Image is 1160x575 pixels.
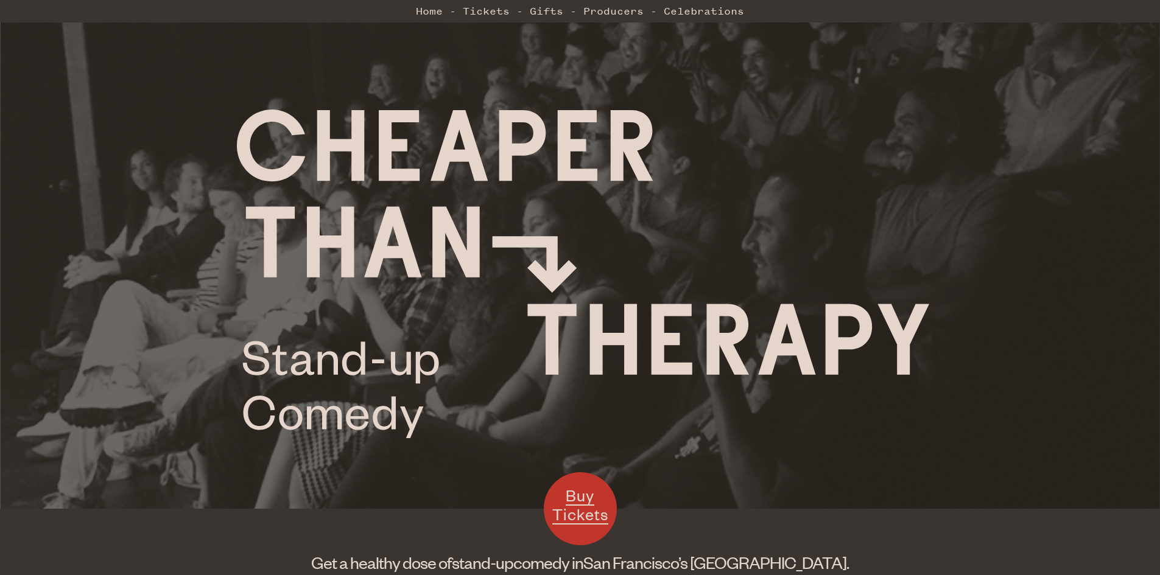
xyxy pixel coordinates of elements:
span: [GEOGRAPHIC_DATA]. [690,552,849,573]
span: stand-up [452,552,513,573]
img: Cheaper Than Therapy logo [237,110,929,438]
span: San Francisco’s [583,552,687,573]
span: Buy Tickets [552,485,608,524]
h1: Get a healthy dose of comedy in [290,551,870,573]
a: Buy Tickets [544,472,617,545]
